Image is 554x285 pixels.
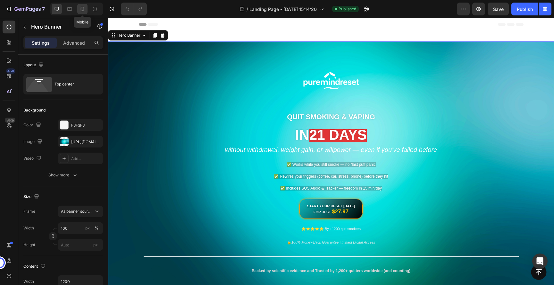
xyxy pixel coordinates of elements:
[58,206,103,217] button: As banner source
[23,154,43,163] div: Video
[199,186,247,190] strong: Start Your Reset [DATE]
[488,3,509,15] button: Save
[183,222,267,226] i: 100% Money-Back Guarantee | Instant Digital Access
[95,225,98,231] div: %
[23,192,40,201] div: Size
[58,222,103,234] input: px%
[3,3,48,15] button: 7
[6,68,15,74] div: 450
[193,209,253,213] span: ⭐⭐⭐⭐⭐ By +1200 quit smokers
[517,6,533,13] div: Publish
[249,6,317,13] span: Landing Page - [DATE] 15:14:20
[71,122,101,128] div: F3F3F3
[23,121,42,129] div: Color
[191,48,255,80] img: gempages_571944393670394695-7747fe3f-eb8a-4170-a5fb-d74e073f9bfb.png
[172,168,274,173] span: ✅ Includes SOS Audio & Tracker — freedom in 15 min/day
[84,224,91,232] button: %
[493,6,504,12] span: Save
[42,5,45,13] p: 7
[23,279,34,284] div: Width
[23,107,46,113] div: Background
[23,209,35,214] label: Frame
[511,3,538,15] button: Publish
[179,95,267,103] span: QUIT SMOKING & VAPING
[117,128,329,135] i: Without Withdrawal, Weight Gain, or Willpower — Even if You’ve Failed Before
[187,109,201,125] span: in
[31,23,86,31] p: Hero Banner
[93,242,98,247] span: px
[71,156,101,162] div: Add...
[32,40,50,46] p: Settings
[179,222,267,226] span: 🔒
[71,139,101,145] div: [URL][DOMAIN_NAME]
[48,172,78,178] div: Show more
[23,225,34,231] label: Width
[201,109,259,125] span: 21 days
[23,242,35,248] label: Height
[61,209,92,214] span: As banner source
[23,138,44,146] div: Image
[5,118,15,123] div: Beta
[58,239,103,251] input: px
[532,254,548,269] div: Open Intercom Messenger
[247,6,248,13] span: /
[206,192,223,196] strong: for Just
[8,14,34,20] div: Hero Banner
[191,181,255,201] a: Start Your Reset [DATE]for Just $27.97
[121,3,147,15] div: Undo/Redo
[63,40,85,46] p: Advanced
[166,156,280,161] span: ✅ Rewires your triggers (coffee, car, stress, phone) before they hit
[339,6,356,12] span: Published
[23,262,47,271] div: Content
[23,169,103,181] button: Show more
[224,191,240,197] strong: $27.97
[179,144,268,149] span: ✅ Works while you still smoke — no “last puff panic
[108,18,554,285] iframe: Design area
[85,225,90,231] div: px
[93,224,100,232] button: px
[55,77,94,92] div: Top center
[23,61,45,69] div: Layout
